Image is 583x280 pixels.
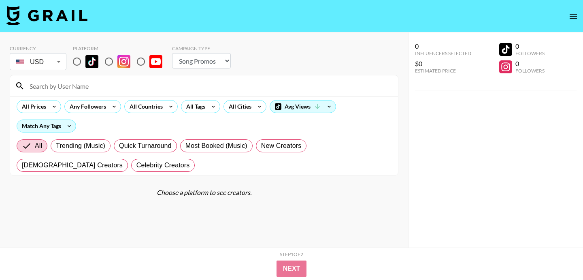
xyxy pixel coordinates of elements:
[270,100,336,113] div: Avg Views
[515,60,545,68] div: 0
[10,45,66,51] div: Currency
[17,100,48,113] div: All Prices
[11,55,65,69] div: USD
[172,45,231,51] div: Campaign Type
[22,160,123,170] span: [DEMOGRAPHIC_DATA] Creators
[515,68,545,74] div: Followers
[515,42,545,50] div: 0
[35,141,42,151] span: All
[56,141,105,151] span: Trending (Music)
[261,141,302,151] span: New Creators
[17,120,76,132] div: Match Any Tags
[185,141,247,151] span: Most Booked (Music)
[181,100,207,113] div: All Tags
[85,55,98,68] img: TikTok
[65,100,108,113] div: Any Followers
[73,45,169,51] div: Platform
[119,141,172,151] span: Quick Turnaround
[280,251,303,257] div: Step 1 of 2
[415,50,471,56] div: Influencers Selected
[136,160,190,170] span: Celebrity Creators
[6,6,87,25] img: Grail Talent
[415,60,471,68] div: $0
[224,100,253,113] div: All Cities
[415,42,471,50] div: 0
[149,55,162,68] img: YouTube
[125,100,164,113] div: All Countries
[117,55,130,68] img: Instagram
[515,50,545,56] div: Followers
[543,239,573,270] iframe: Drift Widget Chat Controller
[10,188,398,197] div: Choose a platform to see creators.
[565,8,581,24] button: open drawer
[25,79,393,92] input: Search by User Name
[415,68,471,74] div: Estimated Price
[277,261,307,277] button: Next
